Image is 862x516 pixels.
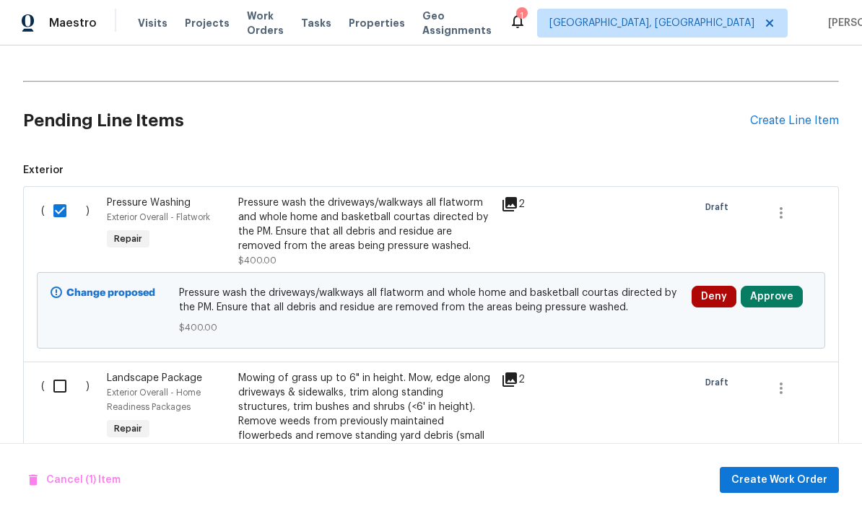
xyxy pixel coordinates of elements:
span: $400.00 [238,256,277,265]
span: Exterior [23,163,839,178]
button: Approve [741,286,803,307]
div: 2 [501,196,558,213]
div: Create Line Item [750,114,839,128]
span: Draft [705,375,734,390]
span: Repair [108,232,148,246]
span: Tasks [301,18,331,28]
span: Pressure Washing [107,198,191,208]
button: Create Work Order [720,467,839,494]
span: Cancel (1) Item [29,471,121,489]
div: Mowing of grass up to 6" in height. Mow, edge along driveways & sidewalks, trim along standing st... [238,371,492,472]
span: Landscape Package [107,373,202,383]
span: Repair [108,421,148,436]
span: Work Orders [247,9,284,38]
span: Pressure wash the driveways/walkways all flatworm and whole home and basketball courtas directed ... [179,286,684,315]
span: Projects [185,16,230,30]
button: Deny [692,286,736,307]
div: 2 [501,371,558,388]
span: Draft [705,200,734,214]
span: Exterior Overall - Flatwork [107,213,210,222]
span: Exterior Overall - Home Readiness Packages [107,388,201,411]
span: Geo Assignments [422,9,492,38]
span: Create Work Order [731,471,827,489]
span: Visits [138,16,167,30]
b: Change proposed [66,288,155,298]
div: ( ) [37,191,103,272]
button: Cancel (1) Item [23,467,126,494]
span: [GEOGRAPHIC_DATA], [GEOGRAPHIC_DATA] [549,16,754,30]
div: Pressure wash the driveways/walkways all flatworm and whole home and basketball courtas directed ... [238,196,492,253]
div: 1 [516,9,526,23]
span: Properties [349,16,405,30]
span: $400.00 [179,320,684,335]
div: ( ) [37,367,103,491]
span: Maestro [49,16,97,30]
h2: Pending Line Items [23,87,750,154]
